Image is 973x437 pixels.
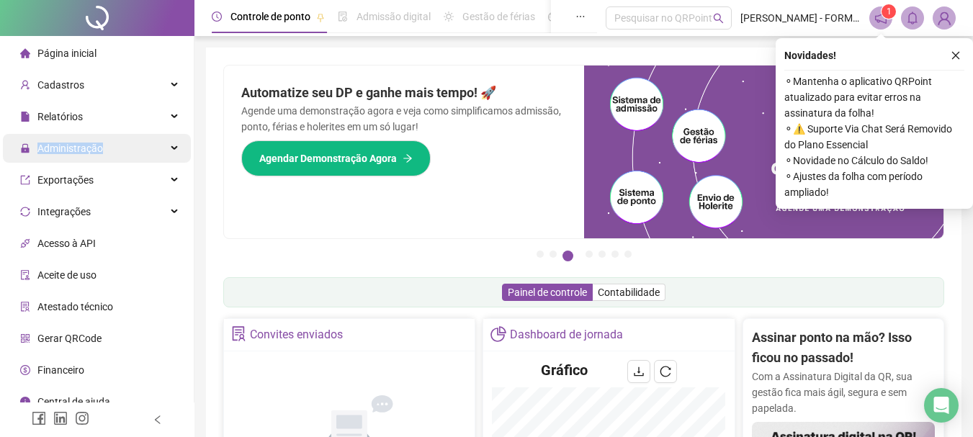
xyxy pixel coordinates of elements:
sup: 1 [882,4,896,19]
span: Contabilidade [598,287,660,298]
button: 5 [598,251,606,258]
span: close [951,50,961,60]
span: Exportações [37,174,94,186]
button: 3 [562,251,573,261]
span: Aceite de uso [37,269,97,281]
p: Agende uma demonstração agora e veja como simplificamos admissão, ponto, férias e holerites em um... [241,103,567,135]
span: arrow-right [403,153,413,163]
span: Integrações [37,206,91,217]
span: clock-circle [212,12,222,22]
span: solution [231,326,246,341]
span: ellipsis [575,12,586,22]
h2: Assinar ponto na mão? Isso ficou no passado! [752,328,935,369]
span: 1 [887,6,892,17]
span: Página inicial [37,48,97,59]
span: Controle de ponto [230,11,310,22]
span: facebook [32,411,46,425]
span: ⚬ ⚠️ Suporte Via Chat Será Removido do Plano Essencial [784,121,964,153]
span: ⚬ Novidade no Cálculo do Saldo! [784,153,964,168]
span: Financeiro [37,364,84,376]
h2: Automatize seu DP e ganhe mais tempo! 🚀 [241,83,567,103]
span: reload [660,366,671,377]
span: download [633,366,645,377]
span: info-circle [20,397,30,407]
span: Atestado técnico [37,301,113,312]
div: Dashboard de jornada [510,323,623,347]
span: [PERSON_NAME] - FORMULA PAVIMENTAÇÃO LTDA [740,10,861,26]
span: audit [20,270,30,280]
span: Administração [37,143,103,154]
span: Gestão de férias [462,11,535,22]
span: search [713,13,724,24]
span: Gerar QRCode [37,333,102,344]
span: notification [874,12,887,24]
span: Admissão digital [357,11,431,22]
span: file [20,112,30,122]
div: Open Intercom Messenger [924,388,959,423]
span: api [20,238,30,248]
span: linkedin [53,411,68,425]
button: 2 [550,251,557,258]
img: banner%2Fd57e337e-a0d3-4837-9615-f134fc33a8e6.png [584,66,944,238]
button: 1 [537,251,544,258]
span: user-add [20,80,30,90]
span: lock [20,143,30,153]
span: sync [20,207,30,217]
span: dollar [20,365,30,375]
span: dashboard [548,12,558,22]
span: Novidades ! [784,48,836,63]
span: pie-chart [490,326,506,341]
span: solution [20,302,30,312]
span: Cadastros [37,79,84,91]
span: bell [906,12,919,24]
span: Agendar Demonstração Agora [259,150,397,166]
p: Com a Assinatura Digital da QR, sua gestão fica mais ágil, segura e sem papelada. [752,369,935,416]
button: 7 [624,251,632,258]
button: Agendar Demonstração Agora [241,140,431,176]
span: instagram [75,411,89,425]
span: pushpin [316,13,325,22]
button: 6 [611,251,619,258]
span: Painel de controle [508,287,587,298]
span: left [153,415,163,425]
span: export [20,175,30,185]
span: Central de ajuda [37,396,110,407]
span: ⚬ Ajustes da folha com período ampliado! [784,168,964,200]
span: Relatórios [37,111,83,122]
h4: Gráfico [541,360,588,380]
img: 84187 [933,7,955,29]
span: qrcode [20,333,30,343]
button: 4 [586,251,593,258]
span: file-done [338,12,348,22]
span: sun [444,12,454,22]
span: Acesso à API [37,238,96,249]
div: Convites enviados [250,323,343,347]
span: home [20,48,30,58]
span: ⚬ Mantenha o aplicativo QRPoint atualizado para evitar erros na assinatura da folha! [784,73,964,121]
